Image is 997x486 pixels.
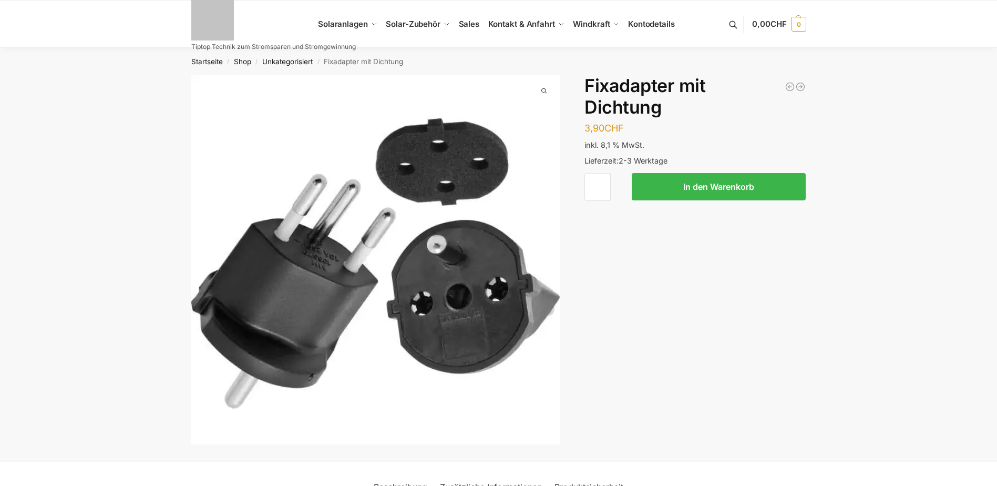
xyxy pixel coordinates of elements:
[628,19,675,29] span: Kontodetails
[619,156,667,165] span: 2-3 Werktage
[569,1,624,48] a: Windkraft
[459,19,480,29] span: Sales
[484,1,569,48] a: Kontakt & Anfahrt
[223,58,234,66] span: /
[262,57,313,66] a: Unkategorisiert
[632,173,806,200] button: In den Warenkorb
[191,75,560,444] img: Steckdosenadapter-mit Dichtung
[488,19,555,29] span: Kontakt & Anfahrt
[604,123,624,134] span: CHF
[752,8,806,40] a: 0,00CHF 0
[795,82,806,92] a: 100W Schwarz Flexible Solarpanel PV Monokrystallin für Wohnmobil, Balkonkraftwerk, Boot
[386,19,440,29] span: Solar-Zubehör
[584,156,667,165] span: Lieferzeit:
[752,19,786,29] span: 0,00
[584,140,644,149] span: inkl. 8,1 % MwSt.
[584,123,624,134] bdi: 3,90
[792,17,806,32] span: 0
[573,19,610,29] span: Windkraft
[584,75,806,118] h1: Fixadapter mit Dichtung
[770,19,787,29] span: CHF
[313,58,324,66] span: /
[382,1,454,48] a: Solar-Zubehör
[251,58,262,66] span: /
[785,82,795,92] a: NEP 800 Micro Wechselrichter 800W/600W drosselbar Balkon Solar Anlage W-LAN
[234,57,251,66] a: Shop
[191,44,356,50] p: Tiptop Technik zum Stromsparen und Stromgewinnung
[584,173,611,200] input: Produktmenge
[191,57,223,66] a: Startseite
[318,19,368,29] span: Solaranlagen
[172,48,825,75] nav: Breadcrumb
[624,1,679,48] a: Kontodetails
[191,75,560,444] a: Steckdosenadapter mit DichtungSteckdosenadapter mit Dichtung
[454,1,484,48] a: Sales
